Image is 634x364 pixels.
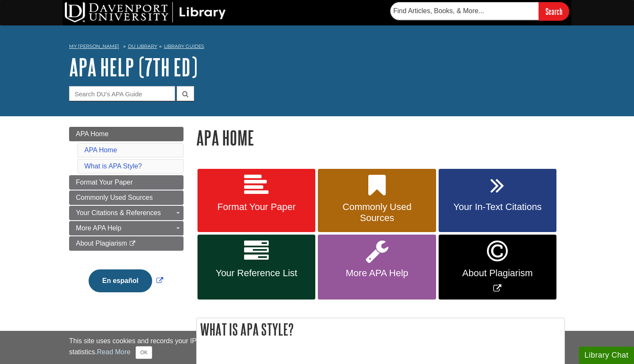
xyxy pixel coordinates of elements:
button: En español [89,269,152,292]
span: More APA Help [324,268,429,279]
a: Your Reference List [197,235,315,300]
a: Commonly Used Sources [318,169,436,232]
nav: breadcrumb [69,41,565,54]
span: About Plagiarism [445,268,550,279]
span: Commonly Used Sources [324,202,429,224]
a: APA Home [69,127,184,141]
a: DU Library [128,43,157,49]
span: Your Citations & References [76,209,161,216]
div: This site uses cookies and records your IP address for usage statistics. Additionally, we use Goo... [69,336,565,359]
button: Close [136,346,152,359]
a: More APA Help [318,235,436,300]
a: What is APA Style? [84,162,142,170]
h1: APA Home [196,127,565,148]
a: APA Home [84,146,117,154]
a: Link opens in new window [86,277,165,284]
i: This link opens in a new window [129,241,136,246]
div: Guide Page Menu [69,127,184,307]
a: My [PERSON_NAME] [69,43,119,50]
span: About Plagiarism [76,240,127,247]
a: Your In-Text Citations [439,169,556,232]
a: Link opens in new window [439,235,556,300]
span: More APA Help [76,224,121,232]
span: Your In-Text Citations [445,202,550,213]
a: Library Guides [164,43,204,49]
a: Format Your Paper [69,175,184,190]
span: APA Home [76,130,108,137]
h2: What is APA Style? [197,318,564,341]
a: About Plagiarism [69,236,184,251]
form: Searches DU Library's articles, books, and more [390,2,569,20]
input: Search DU's APA Guide [69,86,175,101]
span: Your Reference List [204,268,309,279]
a: Your Citations & References [69,206,184,220]
span: Format Your Paper [204,202,309,213]
a: More APA Help [69,221,184,235]
a: Format Your Paper [197,169,315,232]
span: Commonly Used Sources [76,194,153,201]
a: Commonly Used Sources [69,190,184,205]
a: APA Help (7th Ed) [69,54,197,80]
img: DU Library [65,2,226,22]
span: Format Your Paper [76,179,133,186]
input: Find Articles, Books, & More... [390,2,539,20]
a: Read More [97,348,131,356]
button: Library Chat [579,347,634,364]
input: Search [539,2,569,20]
